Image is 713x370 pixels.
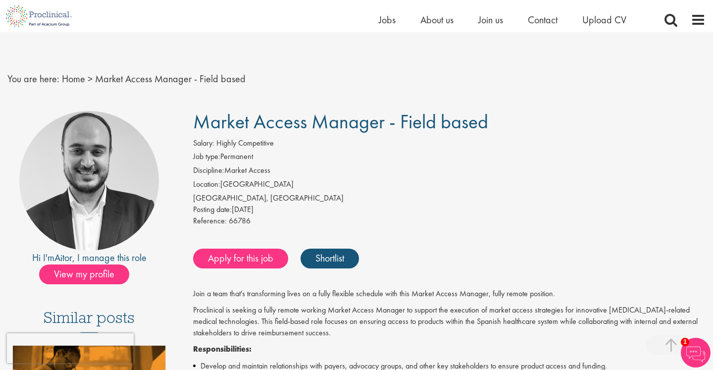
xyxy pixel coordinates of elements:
[193,204,706,215] div: [DATE]
[193,215,227,227] label: Reference:
[54,251,72,264] a: Aitor
[44,309,135,333] h3: Similar posts
[216,138,274,148] span: Highly Competitive
[7,333,134,363] iframe: reCAPTCHA
[478,13,503,26] a: Join us
[420,13,454,26] a: About us
[193,305,706,339] p: Proclinical is seeking a fully remote working Market Access Manager to support the execution of m...
[582,13,626,26] a: Upload CV
[19,111,159,251] img: imeage of recruiter Aitor Melia
[193,151,706,165] li: Permanent
[193,179,706,193] li: [GEOGRAPHIC_DATA]
[229,215,251,226] span: 66786
[88,72,93,85] span: >
[193,288,706,300] p: Join a team that's transforming lives on a fully flexible schedule with this Market Access Manage...
[39,266,139,279] a: View my profile
[7,251,171,265] div: Hi I'm , I manage this role
[681,338,711,368] img: Chatbot
[193,249,288,268] a: Apply for this job
[95,72,246,85] span: Market Access Manager - Field based
[681,338,689,346] span: 1
[528,13,558,26] a: Contact
[7,72,59,85] span: You are here:
[193,165,706,179] li: Market Access
[193,165,224,176] label: Discipline:
[193,109,488,134] span: Market Access Manager - Field based
[39,264,129,284] span: View my profile
[193,344,252,354] strong: Responsibilities:
[193,151,220,162] label: Job type:
[379,13,396,26] a: Jobs
[193,193,706,204] div: [GEOGRAPHIC_DATA], [GEOGRAPHIC_DATA]
[193,138,214,149] label: Salary:
[193,179,220,190] label: Location:
[301,249,359,268] a: Shortlist
[193,204,232,214] span: Posting date:
[62,72,85,85] a: breadcrumb link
